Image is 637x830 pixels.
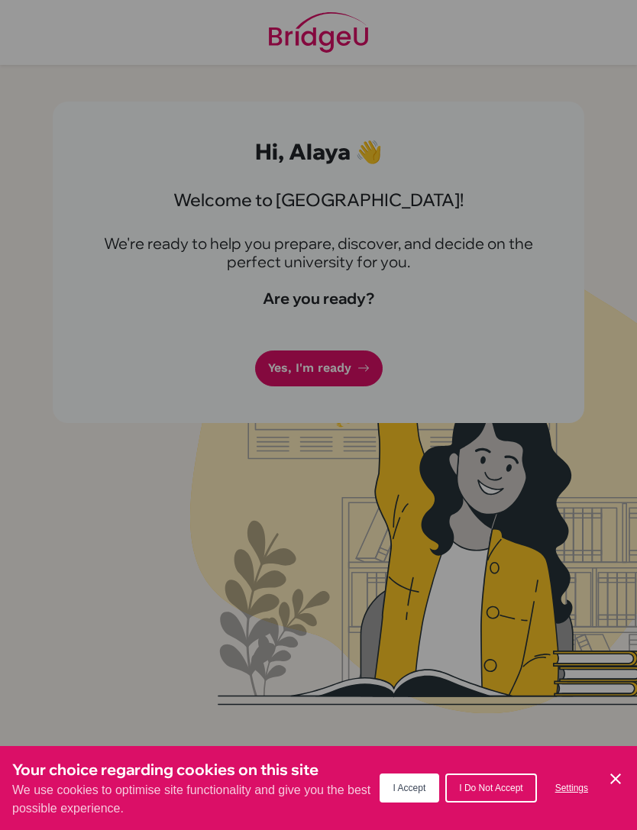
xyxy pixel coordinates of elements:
[12,758,380,781] h3: Your choice regarding cookies on this site
[459,783,522,793] span: I Do Not Accept
[12,781,380,818] p: We use cookies to optimise site functionality and give you the best possible experience.
[393,783,426,793] span: I Accept
[555,783,588,793] span: Settings
[380,773,440,803] button: I Accept
[543,775,600,801] button: Settings
[606,770,625,788] button: Save and close
[445,773,536,803] button: I Do Not Accept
